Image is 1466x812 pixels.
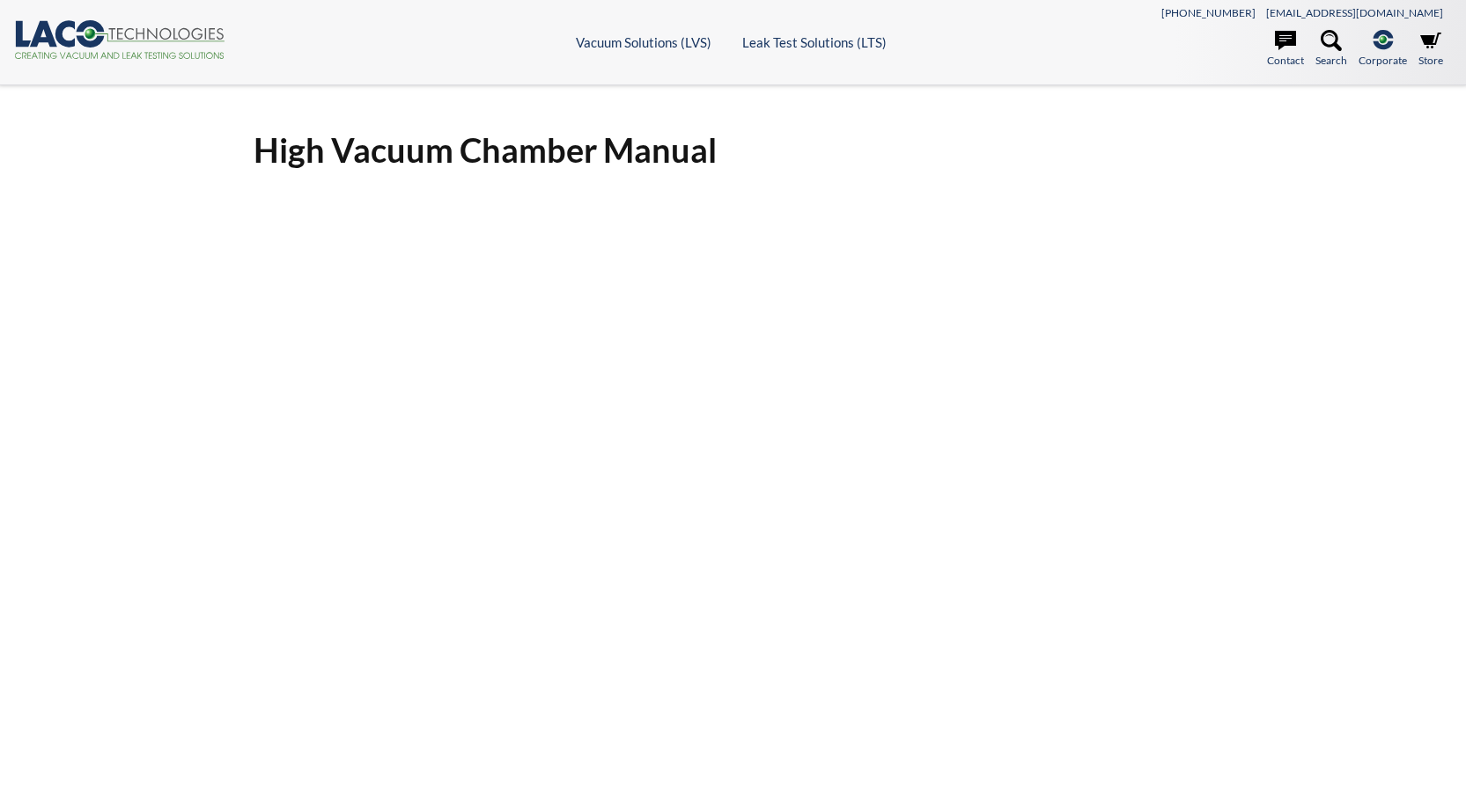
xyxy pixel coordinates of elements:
a: Leak Test Solutions (LTS) [742,34,887,50]
h1: High Vacuum Chamber Manual [254,128,1213,172]
a: Store [1418,30,1443,69]
a: Contact [1267,30,1304,69]
span: Corporate [1359,52,1407,69]
a: Vacuum Solutions (LVS) [576,34,711,50]
a: [EMAIL_ADDRESS][DOMAIN_NAME] [1266,6,1443,19]
a: Search [1315,30,1347,69]
a: [PHONE_NUMBER] [1161,6,1256,19]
